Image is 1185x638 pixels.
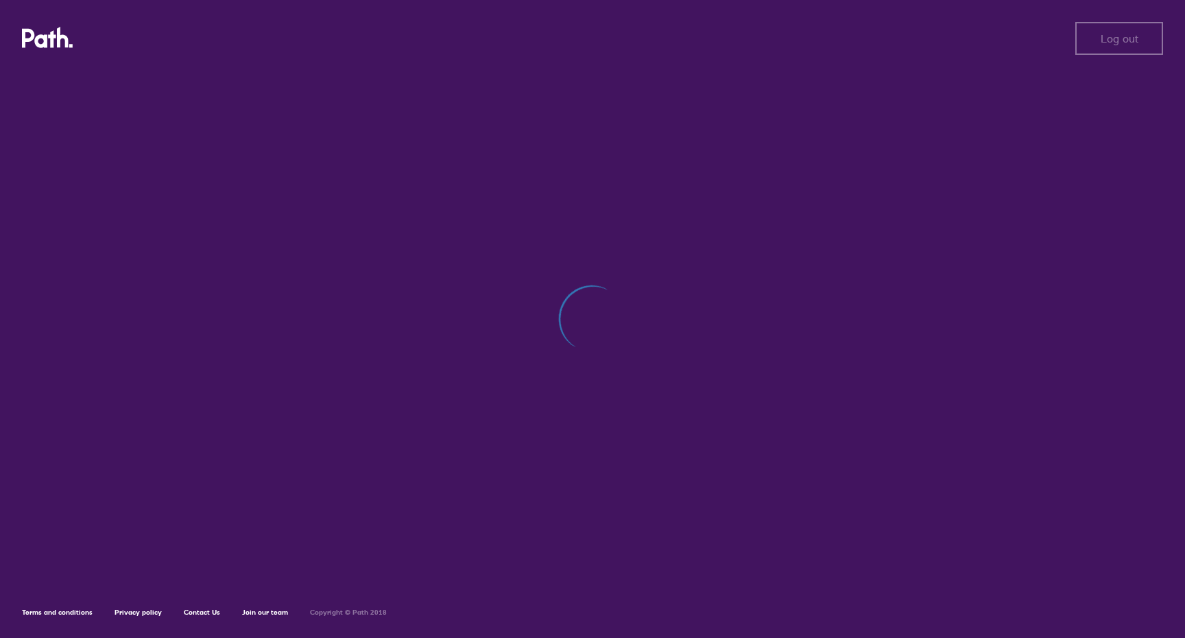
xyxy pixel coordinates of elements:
a: Join our team [242,608,288,617]
h6: Copyright © Path 2018 [310,609,387,617]
button: Log out [1075,22,1163,55]
a: Contact Us [184,608,220,617]
span: Log out [1101,32,1138,45]
a: Privacy policy [115,608,162,617]
a: Terms and conditions [22,608,93,617]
